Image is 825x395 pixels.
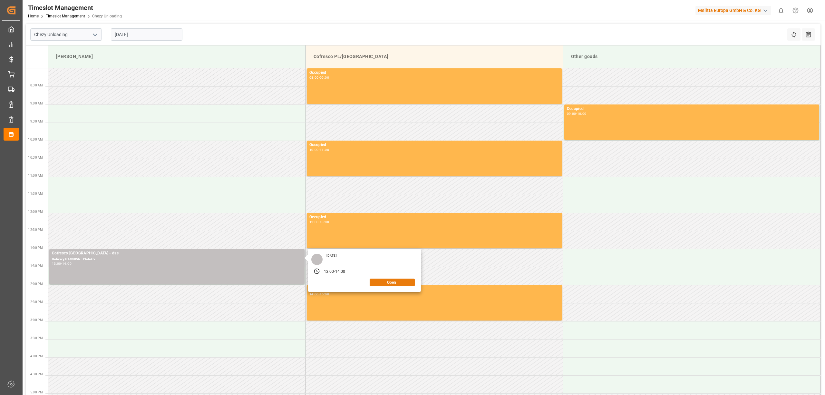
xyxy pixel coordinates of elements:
div: 14:00 [309,293,319,296]
span: 3:30 PM [30,336,43,340]
span: 3:00 PM [30,318,43,322]
div: Occupied [567,106,817,112]
div: Cofresco PL/[GEOGRAPHIC_DATA] [311,51,558,63]
div: 12:00 [309,221,319,223]
a: Timeslot Management [46,14,85,18]
span: 9:00 AM [30,102,43,105]
div: 13:00 [320,221,329,223]
div: Melitta Europa GmbH & Co. KG [695,6,771,15]
div: 08:00 [309,76,319,79]
div: Timeslot Management [28,3,122,13]
div: - [319,148,320,151]
span: 11:00 AM [28,174,43,177]
span: 9:30 AM [30,120,43,123]
button: Open [370,279,415,286]
div: Delivery#:490056 - Plate#:x [52,257,302,262]
div: - [61,262,62,265]
div: 15:00 [320,293,329,296]
button: open menu [90,30,100,40]
span: 2:30 PM [30,300,43,304]
div: Occupied [309,214,559,221]
span: 5:00 PM [30,390,43,394]
span: 4:00 PM [30,354,43,358]
button: show 0 new notifications [774,3,788,18]
div: - [319,293,320,296]
div: 14:00 [62,262,72,265]
span: 4:30 PM [30,372,43,376]
div: 13:00 [52,262,61,265]
div: Cofresco [GEOGRAPHIC_DATA] - dss [52,250,302,257]
span: 1:00 PM [30,246,43,250]
div: Occupied [309,70,559,76]
div: - [319,76,320,79]
div: Occupied [309,142,559,148]
div: - [319,221,320,223]
span: 8:30 AM [30,84,43,87]
div: Occupied [309,286,559,293]
span: 10:00 AM [28,138,43,141]
div: 13:00 [324,269,334,275]
div: 09:00 [567,112,576,115]
div: [PERSON_NAME] [53,51,300,63]
div: 10:00 [309,148,319,151]
div: [DATE] [324,253,339,258]
span: 2:00 PM [30,282,43,286]
div: 09:00 [320,76,329,79]
a: Home [28,14,39,18]
span: 11:30 AM [28,192,43,195]
input: Type to search/select [30,28,102,41]
div: 10:00 [577,112,587,115]
span: 12:30 PM [28,228,43,232]
div: - [334,269,335,275]
span: 12:00 PM [28,210,43,213]
input: DD-MM-YYYY [111,28,182,41]
button: Melitta Europa GmbH & Co. KG [695,4,774,16]
div: 14:00 [335,269,345,275]
div: 11:00 [320,148,329,151]
div: Other goods [568,51,815,63]
span: 10:30 AM [28,156,43,159]
div: - [576,112,577,115]
button: Help Center [788,3,803,18]
span: 1:30 PM [30,264,43,268]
